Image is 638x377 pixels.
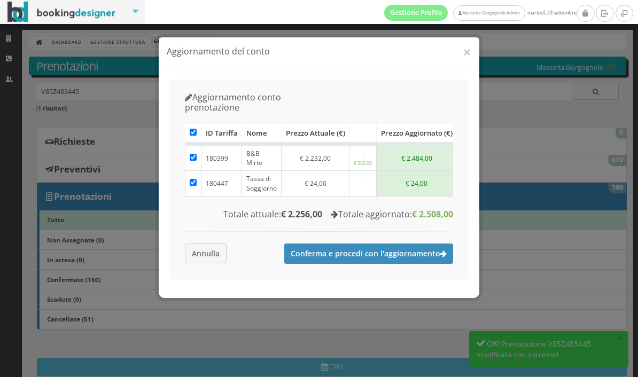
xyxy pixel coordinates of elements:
[185,244,227,263] button: Annulla
[185,209,453,219] h4: Totale attuale: Totale aggiornato:
[282,124,349,142] div: Prezzo attuale (€)
[167,45,471,58] h4: Aggiornamento del conto
[242,171,282,196] td: Tassa di Soggiorno
[412,208,453,220] b: € 2.508,00
[242,144,282,171] td: B&B Mirto
[282,171,349,196] td: € 24,00
[201,144,242,171] td: 180399
[384,5,577,21] span: martedì, 23 settembre
[377,144,457,171] td: € 2.484,00
[377,171,457,196] td: € 24,00
[354,151,372,167] small: +€ 252,00
[282,144,349,171] td: € 2.232,00
[453,5,525,21] a: Masseria Gorgognolo Admin
[201,171,242,196] td: 180447
[384,5,448,21] a: Gestione Profilo
[185,92,311,113] h4: Aggiornamento conto prenotazione
[349,171,377,196] td: -
[377,124,456,142] div: Prezzo aggiornato (€)
[284,244,453,264] button: Conferma e procedi con l'aggiornamento
[201,124,242,142] div: ID Tariffa
[7,2,116,22] img: BookingDesigner.com
[281,208,322,220] b: € 2.256,00
[242,124,281,142] div: Nome
[463,44,471,59] button: ×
